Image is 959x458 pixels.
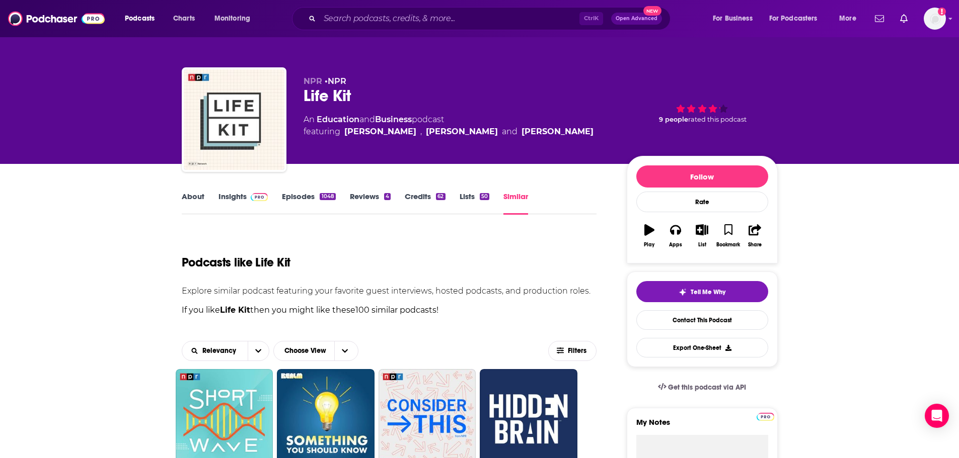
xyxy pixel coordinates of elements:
span: NPR [304,76,322,86]
span: and [359,115,375,124]
span: Get this podcast via API [668,383,746,392]
h2: Choose View [273,341,365,361]
a: Business [375,115,412,124]
div: 9 peoplerated this podcast [627,76,778,139]
img: User Profile [924,8,946,30]
span: More [839,12,856,26]
a: Get this podcast via API [650,375,755,400]
a: About [182,192,204,215]
strong: Life Kit [220,305,250,315]
img: Podchaser - Follow, Share and Rate Podcasts [8,9,105,28]
a: NPR [328,76,346,86]
div: Apps [669,242,682,248]
button: Open AdvancedNew [611,13,662,25]
a: Charts [167,11,201,27]
button: List [689,218,715,254]
a: Credits62 [405,192,445,215]
div: 62 [436,193,445,200]
span: , [420,126,422,138]
span: Podcasts [125,12,155,26]
span: Monitoring [214,12,250,26]
a: [PERSON_NAME] [522,126,594,138]
label: My Notes [636,417,768,435]
span: Filters [568,347,588,354]
button: open menu [763,11,832,27]
span: 9 people [659,116,688,123]
button: Bookmark [715,218,742,254]
div: Rate [636,192,768,212]
button: tell me why sparkleTell Me Why [636,281,768,302]
span: featuring [304,126,594,138]
div: An podcast [304,114,594,138]
div: Play [644,242,654,248]
span: Open Advanced [616,16,657,21]
button: open menu [207,11,263,27]
p: If you like then you might like these 100 similar podcasts ! [182,304,597,317]
span: New [643,6,661,16]
div: List [698,242,706,248]
div: 1048 [320,193,335,200]
span: • [325,76,346,86]
button: Follow [636,165,768,188]
p: Explore similar podcast featuring your favorite guest interviews, hosted podcasts, and production... [182,286,597,296]
a: Pro website [757,411,774,421]
span: Choose View [276,342,334,359]
div: 50 [480,193,489,200]
a: Education [317,115,359,124]
button: open menu [118,11,168,27]
span: and [502,126,518,138]
button: Choose View [273,341,358,361]
a: Contact This Podcast [636,310,768,330]
span: Tell Me Why [691,288,725,296]
button: Filters [548,341,597,361]
button: open menu [182,347,248,354]
img: Podchaser Pro [757,413,774,421]
span: Logged in as alisoncerri [924,8,946,30]
a: Show notifications dropdown [871,10,888,27]
svg: Add a profile image [938,8,946,16]
a: Similar [503,192,528,215]
a: InsightsPodchaser Pro [218,192,268,215]
a: Show notifications dropdown [896,10,912,27]
input: Search podcasts, credits, & more... [320,11,579,27]
span: rated this podcast [688,116,747,123]
h2: Choose List sort [182,341,270,361]
span: Ctrl K [579,12,603,25]
span: Relevancy [202,347,240,354]
div: Search podcasts, credits, & more... [302,7,680,30]
img: Podchaser Pro [251,193,268,201]
a: Lists50 [460,192,489,215]
span: Charts [173,12,195,26]
div: 4 [384,193,391,200]
span: For Business [713,12,753,26]
a: Episodes1048 [282,192,335,215]
div: Share [748,242,762,248]
button: open menu [706,11,765,27]
button: Play [636,218,662,254]
img: Life Kit [184,69,284,170]
button: open menu [832,11,869,27]
div: Open Intercom Messenger [925,404,949,428]
button: Show profile menu [924,8,946,30]
button: open menu [248,341,269,360]
div: Bookmark [716,242,740,248]
a: Reviews4 [350,192,391,215]
a: [PERSON_NAME] [426,126,498,138]
img: tell me why sparkle [679,288,687,296]
a: [PERSON_NAME] [344,126,416,138]
button: Apps [662,218,689,254]
button: Share [742,218,768,254]
span: For Podcasters [769,12,818,26]
h1: Podcasts like Life Kit [182,255,290,270]
button: Export One-Sheet [636,338,768,357]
